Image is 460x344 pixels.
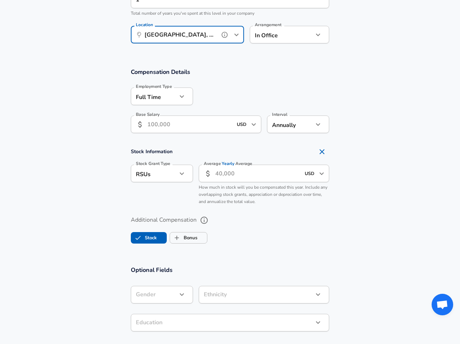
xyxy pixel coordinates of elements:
[198,214,210,226] button: help
[131,214,329,226] label: Additional Compensation
[219,29,230,40] button: help
[131,232,167,244] button: StockStock
[215,165,300,182] input: 40,000
[317,169,327,179] button: Open
[131,145,329,159] h4: Stock Information
[170,232,207,244] button: BonusBonus
[249,119,259,129] button: Open
[136,112,160,117] label: Base Salary
[147,116,233,133] input: 100,000
[131,10,254,16] span: Total number of years you've spent at this level in your company
[432,294,453,315] div: Open chat
[235,119,249,130] input: USD
[199,184,327,204] span: How much in stock will you be compensated this year. Include any overlapping stock grants, apprec...
[136,23,153,27] label: Location
[136,84,172,89] label: Employment Type
[222,161,235,167] span: Yearly
[303,168,317,179] input: USD
[255,23,281,27] label: Arrangement
[131,165,177,182] div: RSUs
[131,231,157,245] label: Stock
[272,112,287,117] label: Interval
[267,116,313,133] div: Annually
[231,30,241,40] button: Open
[131,266,329,274] h3: Optional Fields
[204,161,252,166] label: Average Average
[131,231,145,245] span: Stock
[131,68,329,76] h3: Compensation Details
[170,231,197,245] label: Bonus
[170,231,184,245] span: Bonus
[250,26,303,43] div: In Office
[315,145,329,159] button: Remove Section
[131,88,177,105] div: Full Time
[136,161,170,166] label: Stock Grant Type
